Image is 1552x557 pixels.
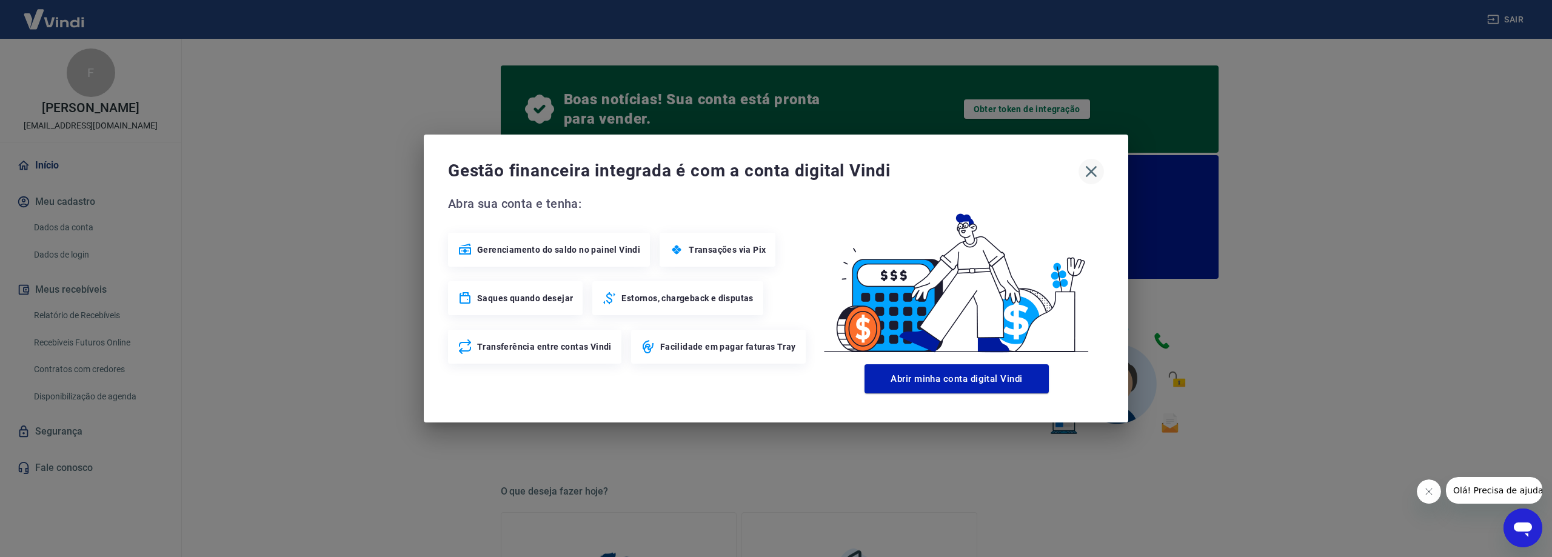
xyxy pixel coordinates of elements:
[689,244,766,256] span: Transações via Pix
[621,292,753,304] span: Estornos, chargeback e disputas
[1417,479,1441,504] iframe: Fechar mensagem
[448,194,809,213] span: Abra sua conta e tenha:
[865,364,1049,393] button: Abrir minha conta digital Vindi
[660,341,796,353] span: Facilidade em pagar faturas Tray
[477,292,573,304] span: Saques quando desejar
[1446,477,1542,504] iframe: Mensagem da empresa
[477,244,640,256] span: Gerenciamento do saldo no painel Vindi
[448,159,1079,183] span: Gestão financeira integrada é com a conta digital Vindi
[477,341,612,353] span: Transferência entre contas Vindi
[7,8,102,18] span: Olá! Precisa de ajuda?
[1503,509,1542,547] iframe: Botão para abrir a janela de mensagens
[809,194,1104,359] img: Good Billing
